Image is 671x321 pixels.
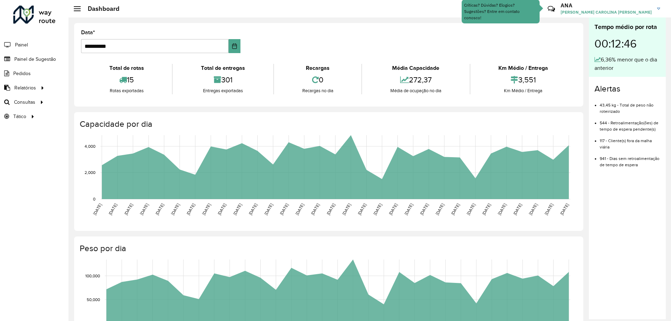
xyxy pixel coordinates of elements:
div: 6,36% menor que o dia anterior [594,56,660,72]
text: [DATE] [341,203,352,216]
text: [DATE] [186,203,196,216]
h4: Peso por dia [80,243,576,254]
text: [DATE] [497,203,507,216]
text: [DATE] [450,203,460,216]
text: [DATE] [481,203,491,216]
text: [DATE] [248,203,258,216]
text: [DATE] [310,203,320,216]
div: Média de ocupação no dia [364,87,468,94]
text: [DATE] [108,203,118,216]
text: [DATE] [419,203,429,216]
h4: Alertas [594,84,660,94]
text: [DATE] [201,203,211,216]
span: Relatórios [14,84,36,92]
text: [DATE] [326,203,336,216]
text: [DATE] [232,203,243,216]
text: 4,000 [85,144,95,148]
h3: ANA [561,2,652,9]
div: Tempo médio por rota [594,22,660,32]
li: 941 - Dias sem retroalimentação de tempo de espera [600,150,660,168]
label: Data [81,28,95,37]
text: [DATE] [123,203,134,216]
div: 15 [83,72,170,87]
div: Rotas exportadas [83,87,170,94]
a: Contato Rápido [544,1,559,16]
span: Painel [15,41,28,49]
text: [DATE] [373,203,383,216]
span: Painel de Sugestão [14,56,56,63]
text: [DATE] [279,203,289,216]
text: [DATE] [559,203,569,216]
text: [DATE] [528,203,538,216]
text: [DATE] [543,203,554,216]
button: Choose Date [229,39,241,53]
text: [DATE] [154,203,165,216]
div: Total de rotas [83,64,170,72]
div: 00:12:46 [594,32,660,56]
text: 100,000 [85,273,100,278]
text: [DATE] [466,203,476,216]
span: Pedidos [13,70,31,77]
div: 301 [174,72,271,87]
li: 117 - Cliente(s) fora da malha viária [600,132,660,150]
text: [DATE] [388,203,398,216]
text: [DATE] [139,203,149,216]
text: [DATE] [435,203,445,216]
div: 0 [276,72,360,87]
text: [DATE] [92,203,102,216]
div: Média Capacidade [364,64,468,72]
div: Km Médio / Entrega [472,64,575,72]
text: [DATE] [170,203,180,216]
text: 0 [93,197,95,201]
text: 50,000 [87,297,100,302]
div: Recargas [276,64,360,72]
text: [DATE] [404,203,414,216]
text: 2,000 [85,170,95,175]
span: Consultas [14,99,35,106]
div: 272,37 [364,72,468,87]
div: Km Médio / Entrega [472,87,575,94]
div: Total de entregas [174,64,271,72]
text: [DATE] [264,203,274,216]
li: 544 - Retroalimentação(ões) de tempo de espera pendente(s) [600,115,660,132]
text: [DATE] [217,203,227,216]
text: [DATE] [512,203,522,216]
h2: Dashboard [81,5,120,13]
div: Recargas no dia [276,87,360,94]
div: Entregas exportadas [174,87,271,94]
text: [DATE] [357,203,367,216]
h4: Capacidade por dia [80,119,576,129]
span: [PERSON_NAME] CAROLINA [PERSON_NAME] [561,9,652,15]
div: 3,551 [472,72,575,87]
text: [DATE] [295,203,305,216]
span: Tático [13,113,26,120]
li: 43,45 kg - Total de peso não roteirizado [600,97,660,115]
